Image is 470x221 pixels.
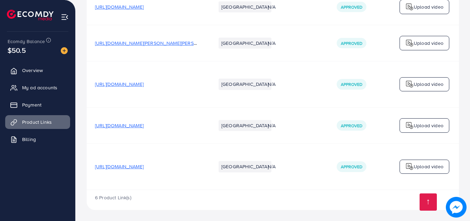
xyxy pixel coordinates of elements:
span: Billing [22,136,36,143]
span: Product Links [22,119,52,125]
span: [URL][DOMAIN_NAME] [95,3,144,10]
span: Overview [22,67,43,74]
img: logo [405,162,414,171]
p: Upload video [414,121,443,130]
img: menu [61,13,69,21]
p: Upload video [414,3,443,11]
span: My ad accounts [22,84,57,91]
p: Upload video [414,39,443,47]
a: Product Links [5,115,70,129]
span: [URL][DOMAIN_NAME][PERSON_NAME][PERSON_NAME] [95,40,218,47]
span: [URL][DOMAIN_NAME] [95,163,144,170]
span: Ecomdy Balance [8,38,45,45]
a: Billing [5,132,70,146]
img: logo [405,39,414,47]
a: Payment [5,98,70,112]
li: [GEOGRAPHIC_DATA] [219,161,271,172]
span: N/A [268,122,276,129]
span: 6 Product Link(s) [95,194,131,201]
a: Overview [5,63,70,77]
span: $50.5 [6,42,27,59]
img: logo [405,80,414,88]
span: Payment [22,101,41,108]
span: N/A [268,163,276,170]
img: logo [405,121,414,130]
img: image [446,197,467,218]
li: [GEOGRAPHIC_DATA] [219,120,271,131]
img: logo [7,10,54,20]
p: Upload video [414,80,443,88]
p: Upload video [414,162,443,171]
li: [GEOGRAPHIC_DATA] [219,1,271,12]
li: [GEOGRAPHIC_DATA] [219,38,271,49]
img: image [61,47,68,54]
span: Approved [341,40,362,46]
span: N/A [268,3,276,10]
a: My ad accounts [5,81,70,94]
li: [GEOGRAPHIC_DATA] [219,79,271,90]
span: [URL][DOMAIN_NAME] [95,122,144,129]
span: Approved [341,4,362,10]
img: logo [405,3,414,11]
span: Approved [341,123,362,129]
span: N/A [268,81,276,88]
span: N/A [268,40,276,47]
span: Approved [341,81,362,87]
span: [URL][DOMAIN_NAME] [95,81,144,88]
span: Approved [341,164,362,170]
